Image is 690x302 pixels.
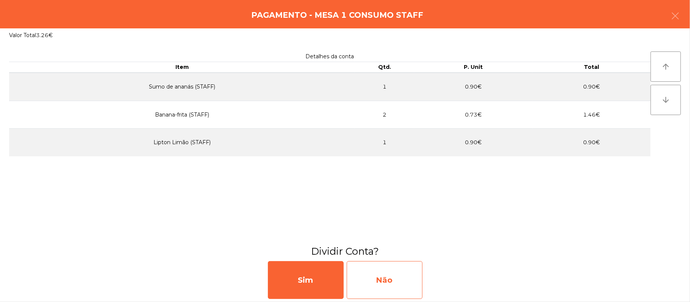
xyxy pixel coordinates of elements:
th: Qtd. [355,62,414,73]
span: Valor Total [9,32,36,39]
th: Item [9,62,355,73]
td: 2 [355,101,414,129]
td: 0.90€ [414,129,532,156]
span: 3.26€ [36,32,53,39]
h3: Dividir Conta? [6,244,684,258]
td: Sumo de ananás (STAFF) [9,73,355,101]
th: P. Unit [414,62,532,73]
td: 1.46€ [532,101,651,129]
div: Não [347,261,422,299]
div: Sim [268,261,344,299]
i: arrow_upward [661,62,670,71]
h4: Pagamento - Mesa 1 Consumo staff [252,9,424,21]
td: 0.90€ [532,73,651,101]
td: Banana-frita (STAFF) [9,101,355,129]
span: Detalhes da conta [306,53,354,60]
th: Total [532,62,651,73]
td: 1 [355,73,414,101]
i: arrow_downward [661,95,670,104]
button: arrow_downward [651,85,681,115]
td: 0.73€ [414,101,532,129]
td: 0.90€ [532,129,651,156]
td: Lipton Limão (STAFF) [9,129,355,156]
td: 0.90€ [414,73,532,101]
td: 1 [355,129,414,156]
button: arrow_upward [651,51,681,82]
